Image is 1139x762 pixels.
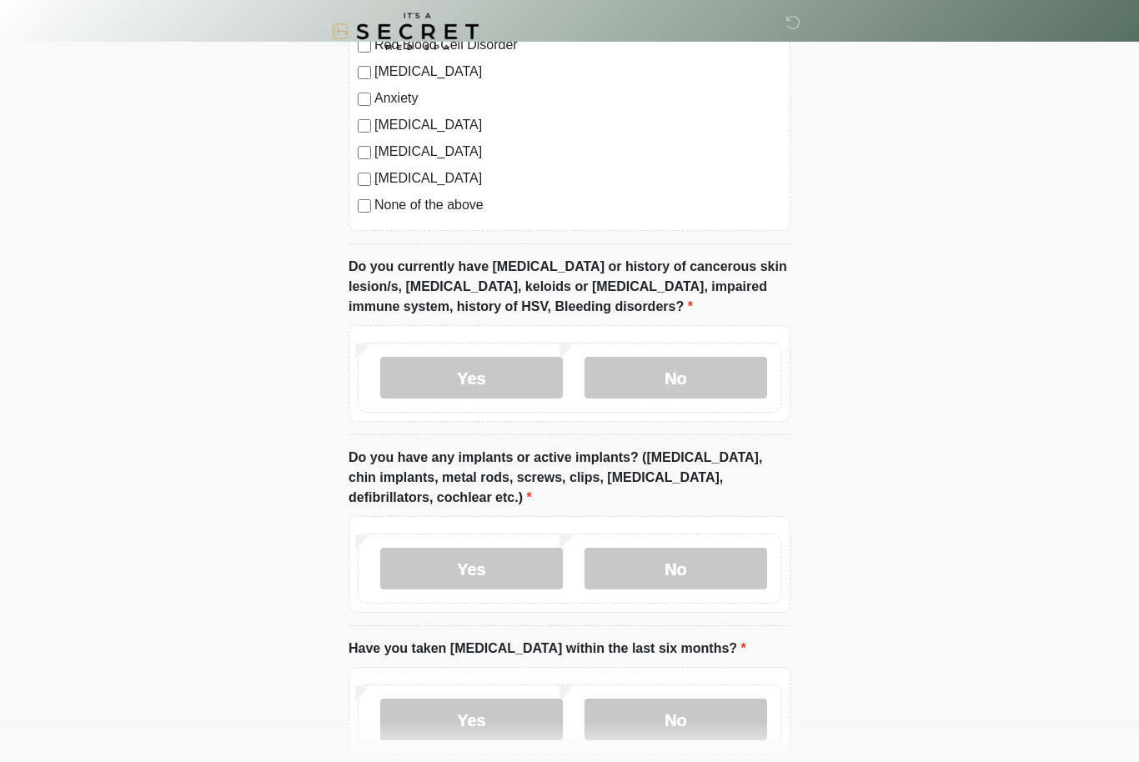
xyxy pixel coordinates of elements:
label: [MEDICAL_DATA] [374,168,781,188]
label: [MEDICAL_DATA] [374,115,781,135]
label: Yes [380,548,563,589]
label: [MEDICAL_DATA] [374,142,781,162]
input: [MEDICAL_DATA] [358,66,371,79]
label: [MEDICAL_DATA] [374,62,781,82]
label: Yes [380,357,563,399]
label: No [585,548,767,589]
input: [MEDICAL_DATA] [358,146,371,159]
label: Have you taken [MEDICAL_DATA] within the last six months? [349,639,746,659]
label: No [585,699,767,740]
input: [MEDICAL_DATA] [358,173,371,186]
label: Yes [380,699,563,740]
img: It's A Secret Med Spa Logo [332,13,479,50]
input: [MEDICAL_DATA] [358,119,371,133]
input: None of the above [358,199,371,213]
input: Anxiety [358,93,371,106]
label: Do you have any implants or active implants? ([MEDICAL_DATA], chin implants, metal rods, screws, ... [349,448,790,508]
label: Anxiety [374,88,781,108]
label: No [585,357,767,399]
label: Do you currently have [MEDICAL_DATA] or history of cancerous skin lesion/s, [MEDICAL_DATA], keloi... [349,257,790,317]
label: None of the above [374,195,781,215]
